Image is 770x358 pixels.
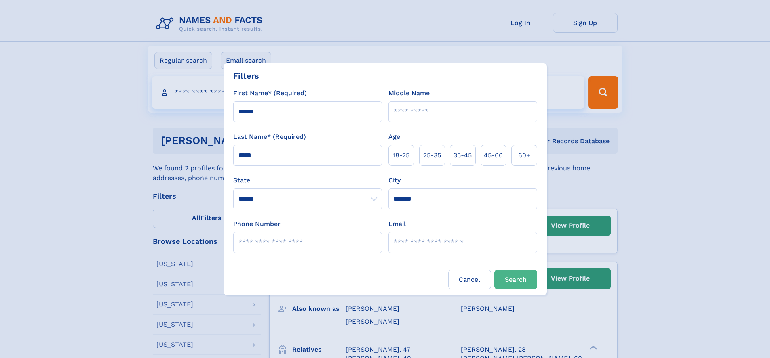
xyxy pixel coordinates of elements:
[484,151,503,160] span: 45‑60
[388,176,401,185] label: City
[233,70,259,82] div: Filters
[448,270,491,289] label: Cancel
[233,132,306,142] label: Last Name* (Required)
[423,151,441,160] span: 25‑35
[388,88,430,98] label: Middle Name
[388,132,400,142] label: Age
[518,151,530,160] span: 60+
[494,270,537,289] button: Search
[454,151,472,160] span: 35‑45
[233,88,307,98] label: First Name* (Required)
[388,219,406,229] label: Email
[233,219,281,229] label: Phone Number
[233,176,382,185] label: State
[393,151,409,160] span: 18‑25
